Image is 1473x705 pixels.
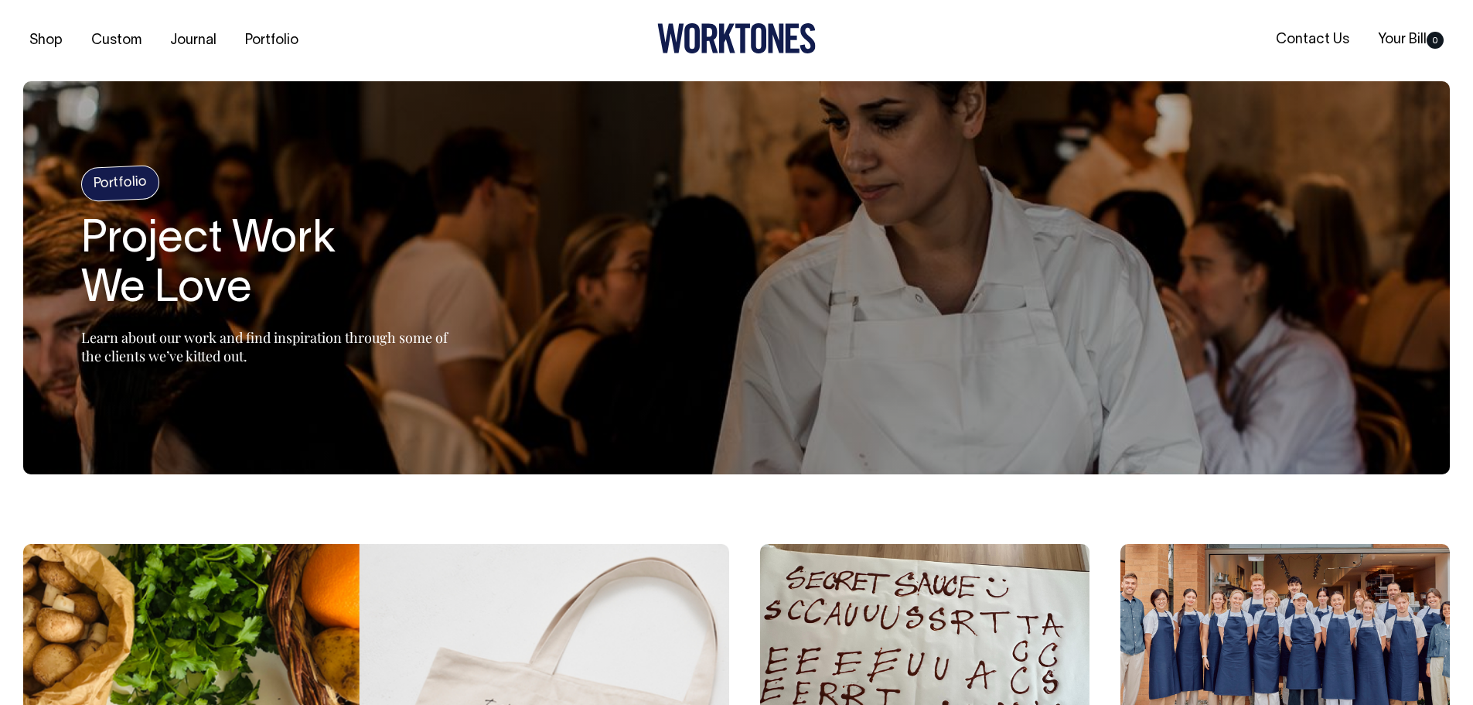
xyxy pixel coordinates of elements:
[1427,32,1444,49] span: 0
[80,165,160,202] h4: Portfolio
[85,28,148,53] a: Custom
[1372,27,1450,53] a: Your Bill0
[1270,27,1355,53] a: Contact Us
[239,28,305,53] a: Portfolio
[81,216,468,315] h1: Project Work We Love
[23,28,69,53] a: Shop
[164,28,223,53] a: Journal
[81,328,468,365] p: Learn about our work and find inspiration through some of the clients we’ve kitted out.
